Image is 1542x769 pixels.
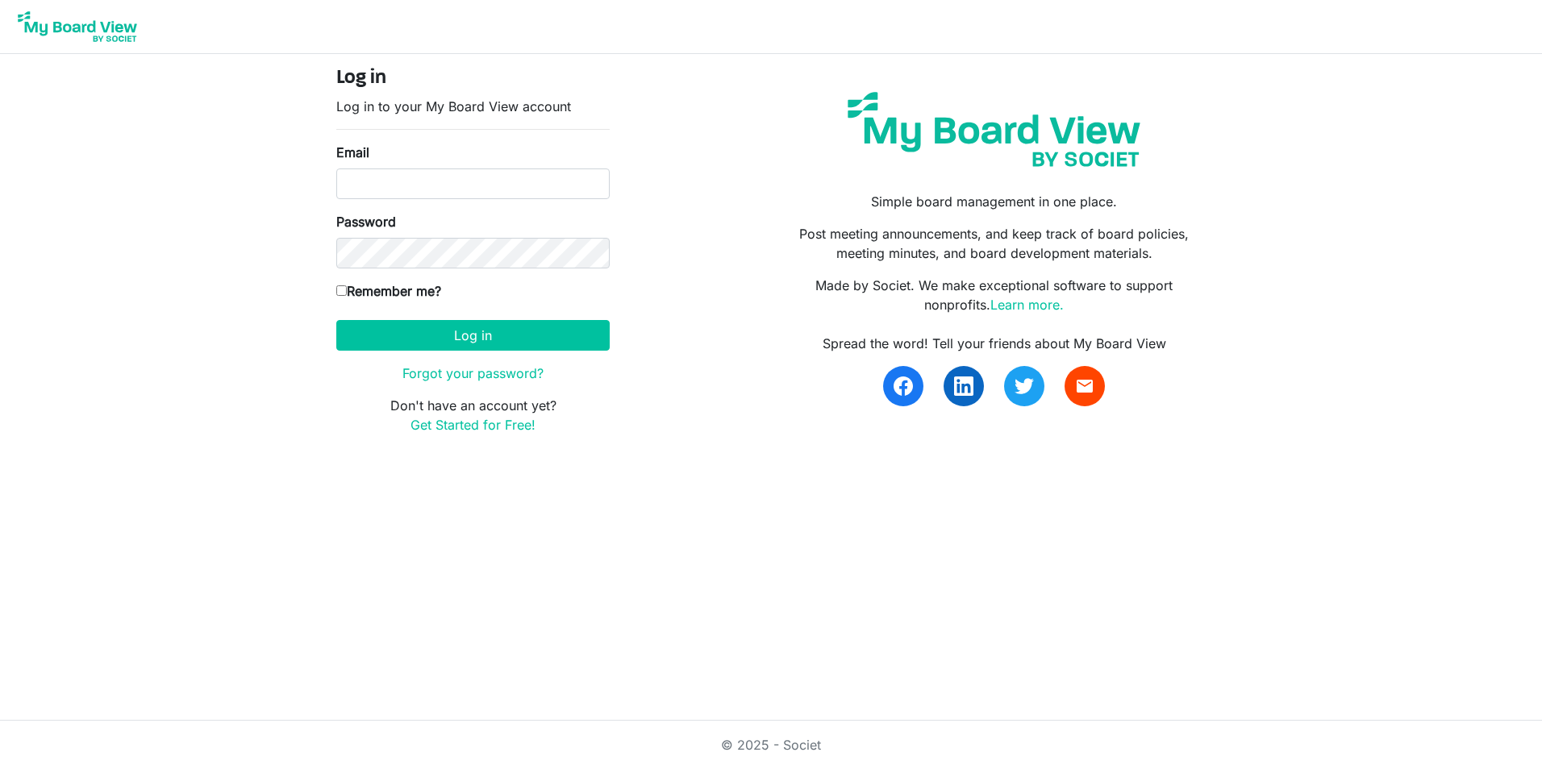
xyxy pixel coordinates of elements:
a: Get Started for Free! [411,417,536,433]
p: Post meeting announcements, and keep track of board policies, meeting minutes, and board developm... [783,224,1206,263]
h4: Log in [336,67,610,90]
img: facebook.svg [894,376,913,396]
label: Email [336,143,369,162]
p: Log in to your My Board View account [336,97,610,116]
button: Log in [336,320,610,351]
label: Remember me? [336,281,441,301]
p: Made by Societ. We make exceptional software to support nonprofits. [783,276,1206,314]
label: Password [336,212,396,231]
img: twitter.svg [1015,376,1034,396]
a: © 2025 - Societ [721,737,821,753]
p: Don't have an account yet? [336,396,610,434]
input: Remember me? [336,285,347,296]
div: Spread the word! Tell your friends about My Board View [783,334,1206,353]
img: my-board-view-societ.svg [836,80,1152,179]
img: linkedin.svg [954,376,973,396]
p: Simple board management in one place. [783,192,1206,211]
a: Forgot your password? [402,365,544,381]
span: email [1075,376,1094,396]
a: email [1065,366,1105,406]
a: Learn more. [990,297,1064,313]
img: My Board View Logo [13,6,142,47]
